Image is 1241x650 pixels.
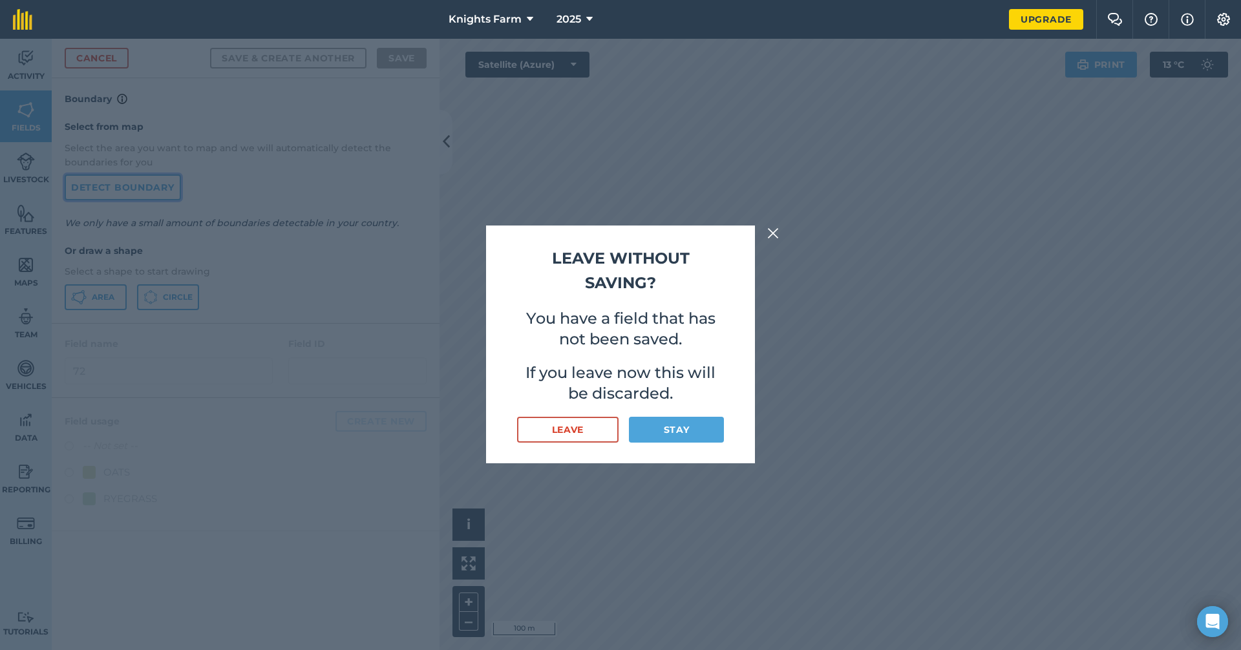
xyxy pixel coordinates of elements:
p: You have a field that has not been saved. [517,308,724,350]
p: If you leave now this will be discarded. [517,362,724,404]
img: svg+xml;base64,PHN2ZyB4bWxucz0iaHR0cDovL3d3dy53My5vcmcvMjAwMC9zdmciIHdpZHRoPSIyMiIgaGVpZ2h0PSIzMC... [767,225,779,241]
img: A cog icon [1216,13,1231,26]
img: svg+xml;base64,PHN2ZyB4bWxucz0iaHR0cDovL3d3dy53My5vcmcvMjAwMC9zdmciIHdpZHRoPSIxNyIgaGVpZ2h0PSIxNy... [1181,12,1194,27]
span: Knights Farm [449,12,522,27]
button: Stay [629,417,724,443]
a: Upgrade [1009,9,1083,30]
img: Two speech bubbles overlapping with the left bubble in the forefront [1107,13,1123,26]
span: 2025 [557,12,581,27]
div: Open Intercom Messenger [1197,606,1228,637]
button: Leave [517,417,619,443]
h2: Leave without saving? [517,246,724,296]
img: A question mark icon [1143,13,1159,26]
img: fieldmargin Logo [13,9,32,30]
